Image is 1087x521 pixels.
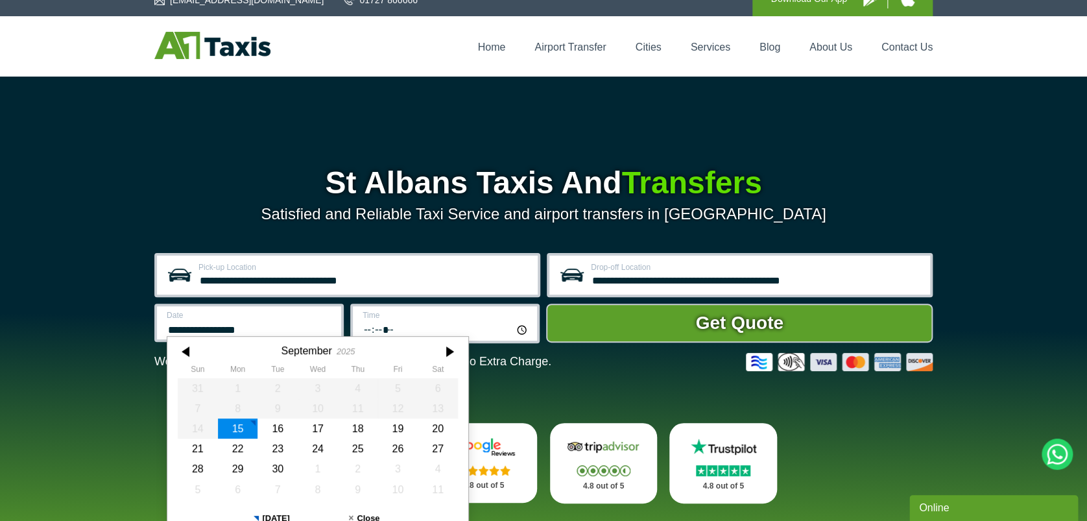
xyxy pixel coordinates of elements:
div: 16 September 2025 [257,418,298,439]
a: Cities [636,42,662,53]
div: 14 September 2025 [178,418,218,439]
div: 29 September 2025 [218,459,258,479]
img: Tripadvisor [564,437,642,457]
div: 11 September 2025 [338,398,378,418]
div: 23 September 2025 [257,439,298,459]
div: 2025 [337,346,355,356]
div: 27 September 2025 [418,439,458,459]
th: Thursday [338,365,378,378]
div: 30 September 2025 [257,459,298,479]
div: 01 September 2025 [218,378,258,398]
a: Tripadvisor Stars 4.8 out of 5 [550,423,658,503]
a: Trustpilot Stars 4.8 out of 5 [669,423,777,503]
span: Transfers [621,165,761,200]
div: 25 September 2025 [338,439,378,459]
th: Wednesday [298,365,338,378]
div: September [281,345,331,357]
label: Time [363,311,529,319]
div: 03 September 2025 [298,378,338,398]
h1: St Albans Taxis And [154,167,933,199]
img: Stars [577,465,630,476]
div: 02 October 2025 [338,459,378,479]
th: Saturday [418,365,458,378]
img: Stars [457,465,510,476]
div: 21 September 2025 [178,439,218,459]
div: 06 October 2025 [218,479,258,500]
div: 31 August 2025 [178,378,218,398]
img: Google [445,437,523,457]
div: 04 October 2025 [418,459,458,479]
div: 10 September 2025 [298,398,338,418]
div: 11 October 2025 [418,479,458,500]
label: Date [167,311,333,319]
div: 08 September 2025 [218,398,258,418]
p: 4.8 out of 5 [564,478,643,494]
img: A1 Taxis St Albans LTD [154,32,270,59]
div: 17 September 2025 [298,418,338,439]
div: 01 October 2025 [298,459,338,479]
img: Trustpilot [684,437,762,457]
div: 13 September 2025 [418,398,458,418]
div: 28 September 2025 [178,459,218,479]
div: 09 September 2025 [257,398,298,418]
div: 09 October 2025 [338,479,378,500]
img: Credit And Debit Cards [746,353,933,371]
a: Airport Transfer [534,42,606,53]
div: 22 September 2025 [218,439,258,459]
button: Get Quote [546,304,933,343]
div: 24 September 2025 [298,439,338,459]
p: Satisfied and Reliable Taxi Service and airport transfers in [GEOGRAPHIC_DATA] [154,205,933,223]
div: 04 September 2025 [338,378,378,398]
a: Contact Us [881,42,933,53]
iframe: chat widget [909,492,1081,521]
a: Services [691,42,730,53]
div: 20 September 2025 [418,418,458,439]
p: 4.8 out of 5 [444,478,523,494]
div: 06 September 2025 [418,378,458,398]
div: 10 October 2025 [378,479,418,500]
a: Home [478,42,506,53]
label: Pick-up Location [198,263,530,271]
img: Stars [696,465,750,476]
div: 07 September 2025 [178,398,218,418]
div: 15 September 2025 [218,418,258,439]
a: About Us [809,42,852,53]
div: 08 October 2025 [298,479,338,500]
div: 03 October 2025 [378,459,418,479]
span: The Car at No Extra Charge. [403,355,551,368]
div: 12 September 2025 [378,398,418,418]
a: Blog [759,42,780,53]
a: Google Stars 4.8 out of 5 [430,423,538,503]
th: Sunday [178,365,218,378]
label: Drop-off Location [591,263,922,271]
div: 26 September 2025 [378,439,418,459]
div: 02 September 2025 [257,378,298,398]
div: 18 September 2025 [338,418,378,439]
div: 05 October 2025 [178,479,218,500]
div: 05 September 2025 [378,378,418,398]
th: Friday [378,365,418,378]
p: We Now Accept Card & Contactless Payment In [154,355,551,369]
div: 19 September 2025 [378,418,418,439]
th: Monday [218,365,258,378]
div: 07 October 2025 [257,479,298,500]
p: 4.8 out of 5 [684,478,763,494]
th: Tuesday [257,365,298,378]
